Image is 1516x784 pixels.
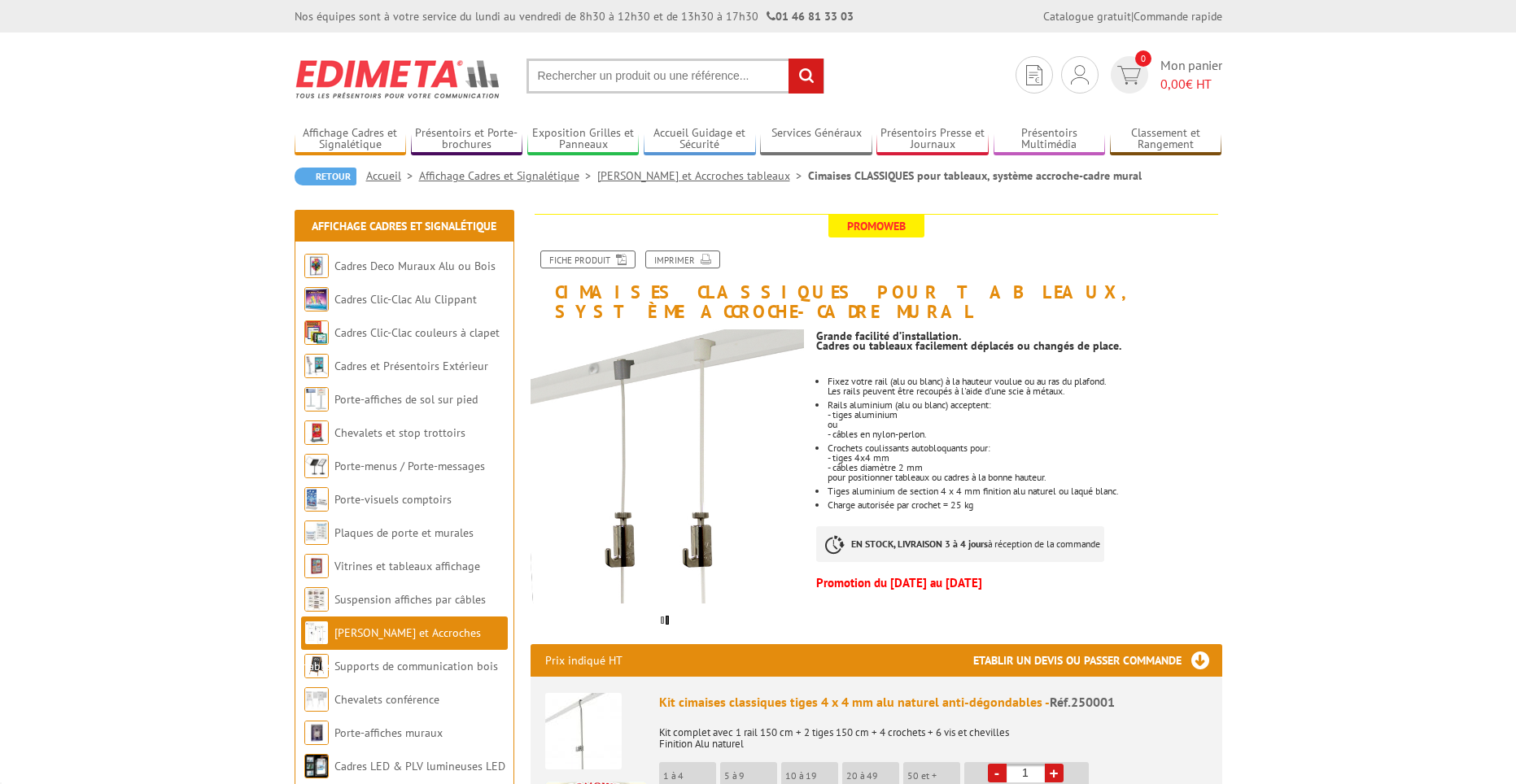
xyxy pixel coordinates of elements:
[659,693,1208,712] div: Kit cimaises classiques tiges 4 x 4 mm alu naturel anti-dégondables -
[1117,66,1141,85] img: devis rapide
[828,377,1221,386] p: Fixez votre rail (alu ou blanc) à la hauteur voulue ou au ras du plafond.
[828,400,1221,410] p: Rails aluminium (alu ou blanc) acceptent:
[304,621,329,645] img: Cimaises et Accroches tableaux
[1135,50,1151,67] span: 0
[304,320,329,345] img: Cadres Clic-Clac couleurs à clapet
[304,287,329,311] img: Cadres Clic-Clac Alu Clippant
[531,329,805,603] img: 250004_250003_kit_cimaise_cable_nylon_perlon.jpg
[1160,56,1222,94] span: Mon panier
[828,443,1221,453] p: Crochets coulissants autobloquants pour:
[304,554,329,578] img: Vitrines et tableaux affichage
[304,754,329,778] img: Cadres LED & PLV lumineuses LED
[1160,75,1222,94] span: € HT
[1050,694,1115,710] span: Réf.250001
[1107,56,1222,94] a: devis rapide 0 Mon panier 0,00€ HT
[816,341,1221,351] p: Cadres ou tableaux facilement déplacés ou changés de place.
[304,254,329,278] img: Cadres Deco Muraux Alu ou Bois
[828,500,1221,510] li: Charge autorisée par crochet = 25 kg
[1026,65,1042,85] img: devis rapide
[334,725,443,740] a: Porte-affiches muraux
[828,420,1221,429] p: ou
[907,770,960,782] p: 50 et +
[644,126,756,153] a: Accueil Guidage et Sécurité
[597,168,808,183] a: [PERSON_NAME] et Accroches tableaux
[645,250,720,268] a: Imprimer
[846,770,899,782] p: 20 à 49
[828,453,1221,463] p: - tiges 4x4 mm
[828,429,1221,439] p: - câbles en nylon-perlon.
[366,168,419,183] a: Accueil
[295,49,502,109] img: Edimeta
[304,354,329,378] img: Cadres et Présentoirs Extérieur
[988,764,1007,782] a: -
[334,525,474,540] a: Plaques de porte et murales
[295,126,407,153] a: Affichage Cadres et Signalétique
[994,126,1106,153] a: Présentoirs Multimédia
[1134,9,1222,24] a: Commande rapide
[545,644,623,677] p: Prix indiqué HT
[973,644,1222,677] h3: Etablir un devis ou passer commande
[545,693,622,769] img: Kit cimaises classiques tiges 4 x 4 mm alu naturel anti-dégondables
[816,526,1104,562] p: à réception de la commande
[334,292,477,307] a: Cadres Clic-Clac Alu Clippant
[334,259,496,273] a: Cadres Deco Muraux Alu ou Bois
[828,486,1221,496] li: Tiges aluminium de section 4 x 4 mm finition alu naturel ou laqué blanc.
[1110,126,1222,153] a: Classement et Rangement
[1071,65,1089,85] img: devis rapide
[789,59,824,94] input: rechercher
[527,126,640,153] a: Exposition Grilles et Panneaux
[1160,76,1186,92] span: 0,00
[828,463,1221,473] p: - câbles diamètre 2 mm
[816,331,1221,341] p: Grande facilité d’installation.
[540,250,636,268] a: Fiche produit
[828,386,1221,396] p: Les rails peuvent être recoupés à l'aide d'une scie à métaux.
[828,410,1221,420] p: - tiges aluminium
[663,770,716,782] p: 1 à 4
[1043,8,1222,24] div: |
[334,759,505,773] a: Cadres LED & PLV lumineuses LED
[1045,764,1064,782] a: +
[334,659,498,673] a: Supports de communication bois
[526,59,824,94] input: Rechercher un produit ou une référence...
[419,168,597,183] a: Affichage Cadres et Signalétique
[334,692,439,707] a: Chevalets conférence
[304,454,329,478] img: Porte-menus / Porte-messages
[334,392,478,407] a: Porte-affiches de sol sur pied
[304,687,329,712] img: Chevalets conférence
[334,559,480,573] a: Vitrines et tableaux affichage
[876,126,989,153] a: Présentoirs Presse et Journaux
[334,459,485,473] a: Porte-menus / Porte-messages
[785,770,838,782] p: 10 à 19
[659,716,1208,750] p: Kit complet avec 1 rail 150 cm + 2 tiges 150 cm + 4 crochets + 6 vis et chevilles Finition Alu na...
[760,126,872,153] a: Services Généraux
[767,9,854,24] strong: 01 46 81 33 03
[334,359,488,373] a: Cadres et Présentoirs Extérieur
[828,473,1221,482] p: pour positionner tableaux ou cadres à la bonne hauteur.
[295,168,356,185] a: Retour
[334,492,452,507] a: Porte-visuels comptoirs
[411,126,523,153] a: Présentoirs et Porte-brochures
[1043,9,1131,24] a: Catalogue gratuit
[334,325,500,340] a: Cadres Clic-Clac couleurs à clapet
[816,578,1221,588] p: Promotion du [DATE] au [DATE]
[304,420,329,445] img: Chevalets et stop trottoirs
[295,8,854,24] div: Nos équipes sont à votre service du lundi au vendredi de 8h30 à 12h30 et de 13h30 à 17h30
[828,215,924,237] span: Promoweb
[312,219,496,233] a: Affichage Cadres et Signalétique
[334,425,465,440] a: Chevalets et stop trottoirs
[304,625,481,673] a: [PERSON_NAME] et Accroches tableaux
[304,487,329,512] img: Porte-visuels comptoirs
[724,770,777,782] p: 5 à 9
[304,721,329,745] img: Porte-affiches muraux
[808,168,1142,184] li: Cimaises CLASSIQUES pour tableaux, système accroche-cadre mural
[851,538,988,550] strong: EN STOCK, LIVRAISON 3 à 4 jours
[304,587,329,612] img: Suspension affiches par câbles
[304,387,329,412] img: Porte-affiches de sol sur pied
[334,592,486,607] a: Suspension affiches par câbles
[304,520,329,545] img: Plaques de porte et murales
